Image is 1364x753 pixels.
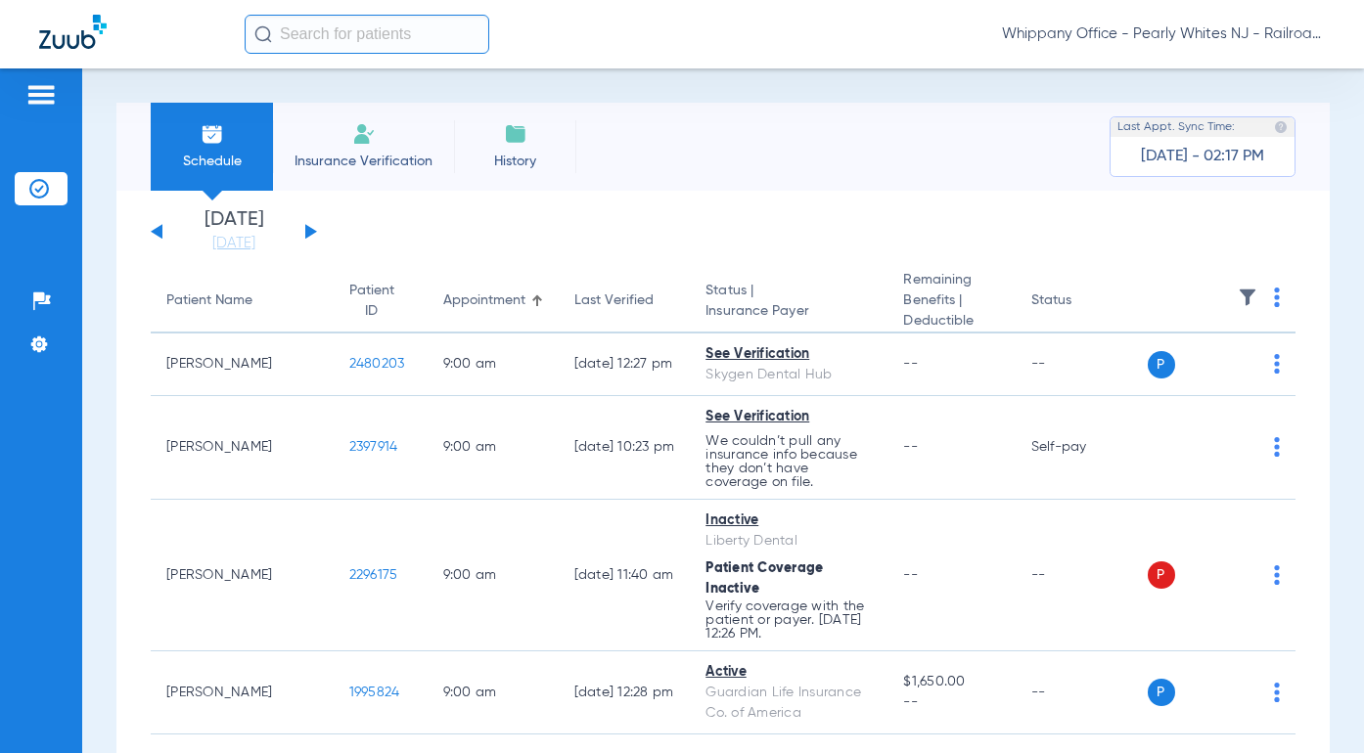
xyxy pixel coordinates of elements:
[469,152,562,171] span: History
[151,396,334,500] td: [PERSON_NAME]
[166,290,252,311] div: Patient Name
[1117,117,1235,137] span: Last Appt. Sync Time:
[887,270,1015,333] th: Remaining Benefits |
[201,122,224,146] img: Schedule
[705,510,872,531] div: Inactive
[349,357,405,371] span: 2480203
[705,683,872,724] div: Guardian Life Insurance Co. of America
[1274,288,1280,307] img: group-dot-blue.svg
[428,651,559,734] td: 9:00 AM
[1266,659,1364,753] iframe: Chat Widget
[1148,351,1175,378] span: P
[574,290,654,311] div: Last Verified
[559,333,691,396] td: [DATE] 12:27 PM
[175,234,293,253] a: [DATE]
[25,83,57,107] img: hamburger-icon
[1148,679,1175,706] span: P
[428,396,559,500] td: 9:00 AM
[175,210,293,253] li: [DATE]
[1141,147,1264,166] span: [DATE] - 02:17 PM
[705,365,872,385] div: Skygen Dental Hub
[1274,565,1280,585] img: group-dot-blue.svg
[559,396,691,500] td: [DATE] 10:23 PM
[903,440,918,454] span: --
[428,333,559,396] td: 9:00 AM
[1016,500,1148,651] td: --
[705,531,872,552] div: Liberty Dental
[559,651,691,734] td: [DATE] 12:28 PM
[1016,333,1148,396] td: --
[705,561,823,596] span: Patient Coverage Inactive
[1148,561,1175,589] span: P
[349,281,412,322] div: Patient ID
[903,692,999,713] span: --
[1238,288,1257,307] img: filter.svg
[428,500,559,651] td: 9:00 AM
[349,440,398,454] span: 2397914
[559,500,691,651] td: [DATE] 11:40 AM
[166,290,318,311] div: Patient Name
[1274,354,1280,374] img: group-dot-blue.svg
[1002,24,1325,44] span: Whippany Office - Pearly Whites NJ - Railroad Plaza Dental Associates Spec LLC - [GEOGRAPHIC_DATA...
[1274,437,1280,457] img: group-dot-blue.svg
[705,344,872,365] div: See Verification
[903,568,918,582] span: --
[151,651,334,734] td: [PERSON_NAME]
[504,122,527,146] img: History
[705,662,872,683] div: Active
[705,301,872,322] span: Insurance Payer
[574,290,675,311] div: Last Verified
[903,672,999,692] span: $1,650.00
[443,290,525,311] div: Appointment
[39,15,107,49] img: Zuub Logo
[1274,120,1288,134] img: last sync help info
[705,599,872,641] p: Verify coverage with the patient or payer. [DATE] 12:26 PM.
[1016,396,1148,500] td: Self-pay
[288,152,439,171] span: Insurance Verification
[443,290,543,311] div: Appointment
[903,311,999,332] span: Deductible
[349,281,394,322] div: Patient ID
[165,152,258,171] span: Schedule
[254,25,272,43] img: Search Icon
[349,568,398,582] span: 2296175
[903,357,918,371] span: --
[151,500,334,651] td: [PERSON_NAME]
[1016,270,1148,333] th: Status
[705,407,872,427] div: See Verification
[349,686,400,699] span: 1995824
[690,270,887,333] th: Status |
[705,434,872,489] p: We couldn’t pull any insurance info because they don’t have coverage on file.
[245,15,489,54] input: Search for patients
[352,122,376,146] img: Manual Insurance Verification
[151,333,334,396] td: [PERSON_NAME]
[1016,651,1148,734] td: --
